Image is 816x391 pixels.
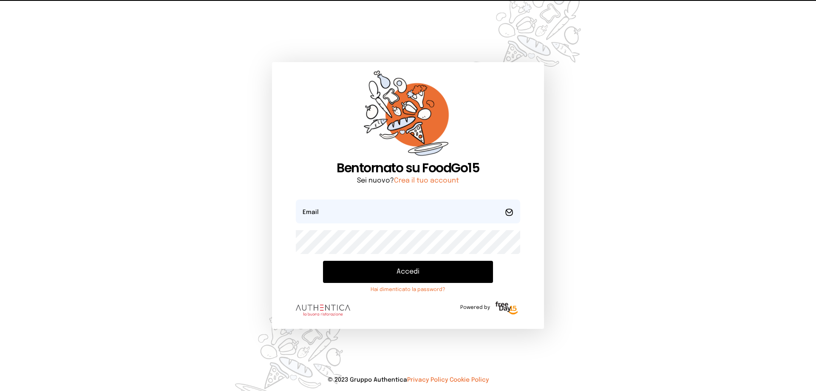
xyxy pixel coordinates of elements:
button: Accedi [323,261,493,283]
h1: Bentornato su FoodGo15 [296,160,520,176]
img: logo.8f33a47.png [296,305,350,316]
a: Hai dimenticato la password? [323,286,493,293]
span: Powered by [460,304,490,311]
img: sticker-orange.65babaf.png [364,71,452,160]
a: Privacy Policy [407,377,448,383]
p: © 2023 Gruppo Authentica [14,376,802,384]
a: Crea il tuo account [394,177,459,184]
a: Cookie Policy [450,377,489,383]
img: logo-freeday.3e08031.png [493,300,520,317]
p: Sei nuovo? [296,176,520,186]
